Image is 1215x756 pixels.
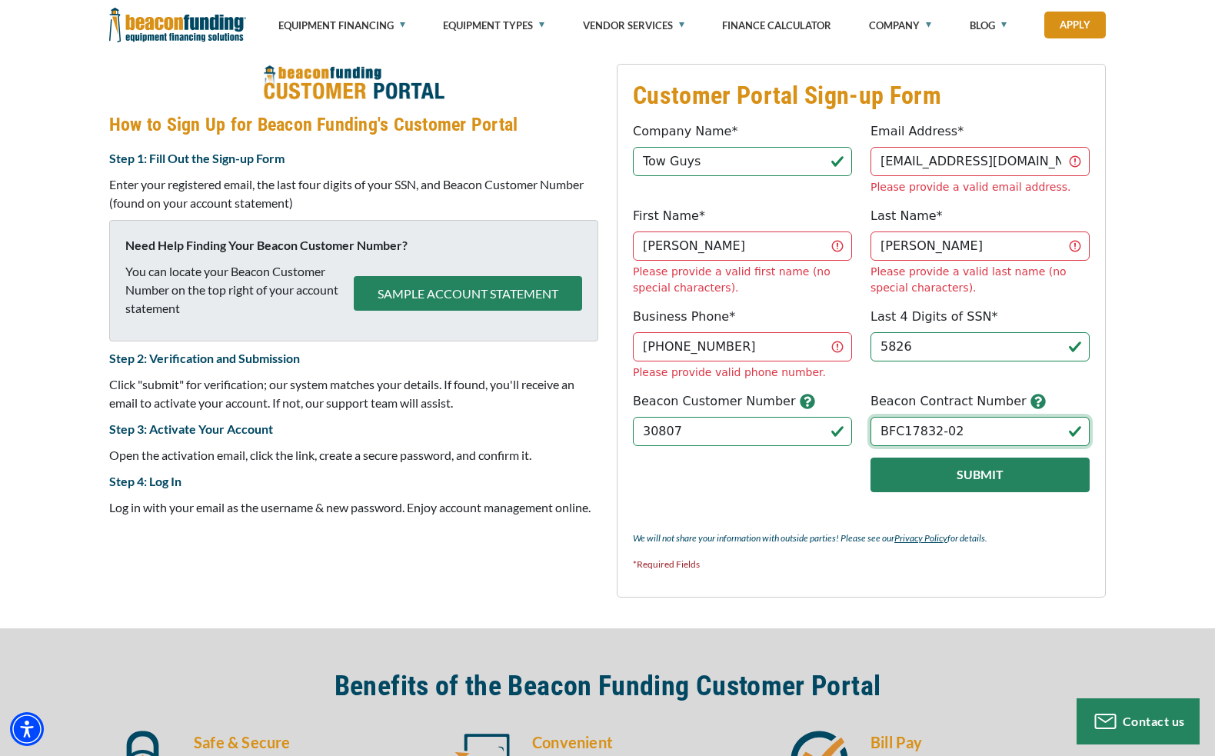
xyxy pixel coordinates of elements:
[10,712,44,746] div: Accessibility Menu
[870,122,964,141] label: Email Address*
[109,175,598,212] p: Enter your registered email, the last four digits of your SSN, and Beacon Customer Number (found ...
[109,668,1106,704] h2: Benefits of the Beacon Funding Customer Portal
[870,308,998,326] label: Last 4 Digits of SSN*
[870,264,1090,296] div: Please provide a valid last name (no special characters).
[870,332,1090,361] input: 1234
[633,308,735,326] label: Business Phone*
[870,458,1090,492] button: Submit
[1030,392,1046,411] button: button
[1044,12,1106,38] a: Apply
[109,112,598,138] h4: How to Sign Up for Beacon Funding's Customer Portal
[633,80,1090,111] h3: Customer Portal Sign-up Form
[1077,698,1200,744] button: Contact us
[633,555,1090,574] p: *Required Fields
[532,731,767,754] h5: Convenient
[263,64,444,104] img: How to Sign Up for Beacon Funding's Customer Portal
[633,332,852,361] input: (555) 555-5555
[194,731,429,754] h5: Safe & Secure
[870,179,1090,195] div: Please provide a valid email address.
[109,498,598,517] p: Log in with your email as the username & new password. Enjoy account management online.
[109,351,300,365] strong: Step 2: Verification and Submission
[870,231,1090,261] input: Doe
[633,122,737,141] label: Company Name*
[1123,714,1185,728] span: Contact us
[633,365,852,381] div: Please provide valid phone number.
[354,276,582,311] button: SAMPLE ACCOUNT STATEMENT
[633,392,796,411] label: Beacon Customer Number
[870,731,1106,754] h5: Bill Pay
[633,529,1090,548] p: We will not share your information with outside parties! Please see our for details.
[870,147,1090,176] input: jdoe@gmail.com
[633,417,852,446] input: 123456
[125,262,354,318] p: You can locate your Beacon Customer Number on the top right of your account statement
[109,446,598,465] p: Open the activation email, click the link, create a secure password, and confirm it.
[633,458,820,505] iframe: reCAPTCHA
[800,392,815,411] button: button
[633,147,852,176] input: Beacon Funding
[633,207,705,225] label: First Name*
[870,392,1027,411] label: Beacon Contract Number
[894,532,947,544] a: Privacy Policy
[870,207,943,225] label: Last Name*
[109,421,273,436] strong: Step 3: Activate Your Account
[870,417,1090,446] input: BFC12345-01
[109,151,285,165] strong: Step 1: Fill Out the Sign-up Form
[109,375,598,412] p: Click "submit" for verification; our system matches your details. If found, you'll receive an ema...
[633,231,852,261] input: John
[125,238,408,252] strong: Need Help Finding Your Beacon Customer Number?
[109,474,181,488] strong: Step 4: Log In
[633,264,852,296] div: Please provide a valid first name (no special characters).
